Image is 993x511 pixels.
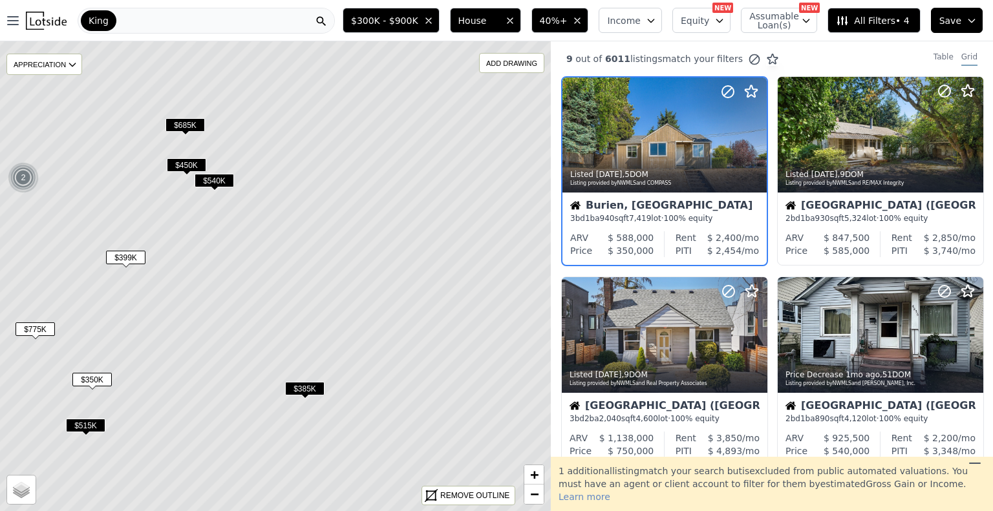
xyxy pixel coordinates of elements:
[785,432,804,444] div: ARV
[570,231,588,244] div: ARV
[708,446,742,456] span: $ 4,893
[531,8,589,33] button: 40%+
[785,413,976,424] div: 2 bd 1 ba sqft lot · 100% equity
[66,419,105,432] span: $515K
[777,76,983,266] a: Listed [DATE],9DOMListing provided byNWMLSand RE/MAX IntegrityHouse[GEOGRAPHIC_DATA] ([GEOGRAPHIC...
[676,444,692,457] div: PITI
[595,370,622,379] time: 2025-09-18 19:44
[561,276,767,466] a: Listed [DATE],9DOMListing provided byNWMLSand Real Property AssociatesHouse[GEOGRAPHIC_DATA] ([GE...
[570,432,588,444] div: ARV
[908,444,976,457] div: /mo
[570,413,760,424] div: 3 bd 2 ba sqft lot · 100% equity
[599,433,654,443] span: $ 1,138,000
[26,12,67,30] img: Lotside
[824,233,870,243] span: $ 847,500
[629,214,651,223] span: 7,419
[66,419,105,437] div: $515K
[827,8,920,33] button: All Filters• 4
[924,233,958,243] span: $ 2,850
[892,444,908,457] div: PITI
[785,380,977,388] div: Listing provided by NWMLS and [PERSON_NAME], Inc.
[72,373,112,391] div: $350K
[785,244,807,257] div: Price
[824,446,870,456] span: $ 540,000
[570,380,761,388] div: Listing provided by NWMLS and Real Property Associates
[741,8,817,33] button: Assumable Loan(s)
[524,485,544,504] a: Zoom out
[566,54,573,64] span: 9
[785,444,807,457] div: Price
[106,251,145,264] span: $399K
[908,244,976,257] div: /mo
[285,382,325,395] span: $385K
[892,244,908,257] div: PITI
[846,370,880,379] time: 2025-08-21 17:49
[799,3,820,13] div: NEW
[607,14,641,27] span: Income
[8,162,39,193] div: 2
[815,214,830,223] span: 930
[195,174,234,187] span: $540K
[707,233,742,243] span: $ 2,400
[540,14,568,27] span: 40%+
[608,446,654,456] span: $ 750,000
[836,14,909,27] span: All Filters • 4
[934,52,954,66] div: Table
[811,170,838,179] time: 2025-09-18 21:23
[195,174,234,193] div: $540K
[570,213,759,224] div: 3 bd 1 ba sqft lot · 100% equity
[676,244,692,257] div: PITI
[892,432,912,444] div: Rent
[924,245,958,256] span: $ 3,740
[712,3,733,13] div: NEW
[106,251,145,269] div: $399K
[440,490,509,501] div: REMOVE OUTLINE
[785,401,796,411] img: House
[824,245,870,256] span: $ 585,000
[570,180,760,187] div: Listing provided by NWMLS and COMPASS
[961,52,977,66] div: Grid
[167,158,206,177] div: $450K
[785,200,796,211] img: House
[708,433,742,443] span: $ 3,850
[570,244,592,257] div: Price
[530,486,539,502] span: −
[924,446,958,456] span: $ 3,348
[72,373,112,386] span: $350K
[343,8,440,33] button: $300K - $900K
[570,401,580,411] img: House
[559,492,610,502] span: Learn more
[570,200,759,213] div: Burien, [GEOGRAPHIC_DATA]
[692,244,759,257] div: /mo
[749,12,791,30] span: Assumable Loan(s)
[602,54,630,64] span: 6011
[570,169,760,180] div: Listed , 5 DOM
[530,466,539,483] span: +
[16,322,55,336] span: $775K
[931,8,983,33] button: Save
[696,432,760,444] div: /mo
[6,54,82,75] div: APPRECIATION
[458,14,500,27] span: House
[824,433,870,443] span: $ 925,500
[924,433,958,443] span: $ 2,200
[8,162,39,193] img: g1.png
[600,214,615,223] span: 940
[551,52,779,66] div: out of listings
[912,231,976,244] div: /mo
[608,245,654,256] span: $ 350,000
[844,214,866,223] span: 5,324
[599,414,621,423] span: 2,040
[608,233,654,243] span: $ 588,000
[89,14,109,27] span: King
[561,76,767,266] a: Listed [DATE],5DOMListing provided byNWMLSand COMPASSHouseBurien, [GEOGRAPHIC_DATA]3bd1ba940sqft7...
[599,8,662,33] button: Income
[939,14,961,27] span: Save
[785,370,977,380] div: Price Decrease , 51 DOM
[570,370,761,380] div: Listed , 9 DOM
[912,432,976,444] div: /mo
[635,414,657,423] span: 4,600
[570,401,760,413] div: [GEOGRAPHIC_DATA] ([GEOGRAPHIC_DATA])
[165,118,205,137] div: $685K
[785,200,976,213] div: [GEOGRAPHIC_DATA] ([GEOGRAPHIC_DATA])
